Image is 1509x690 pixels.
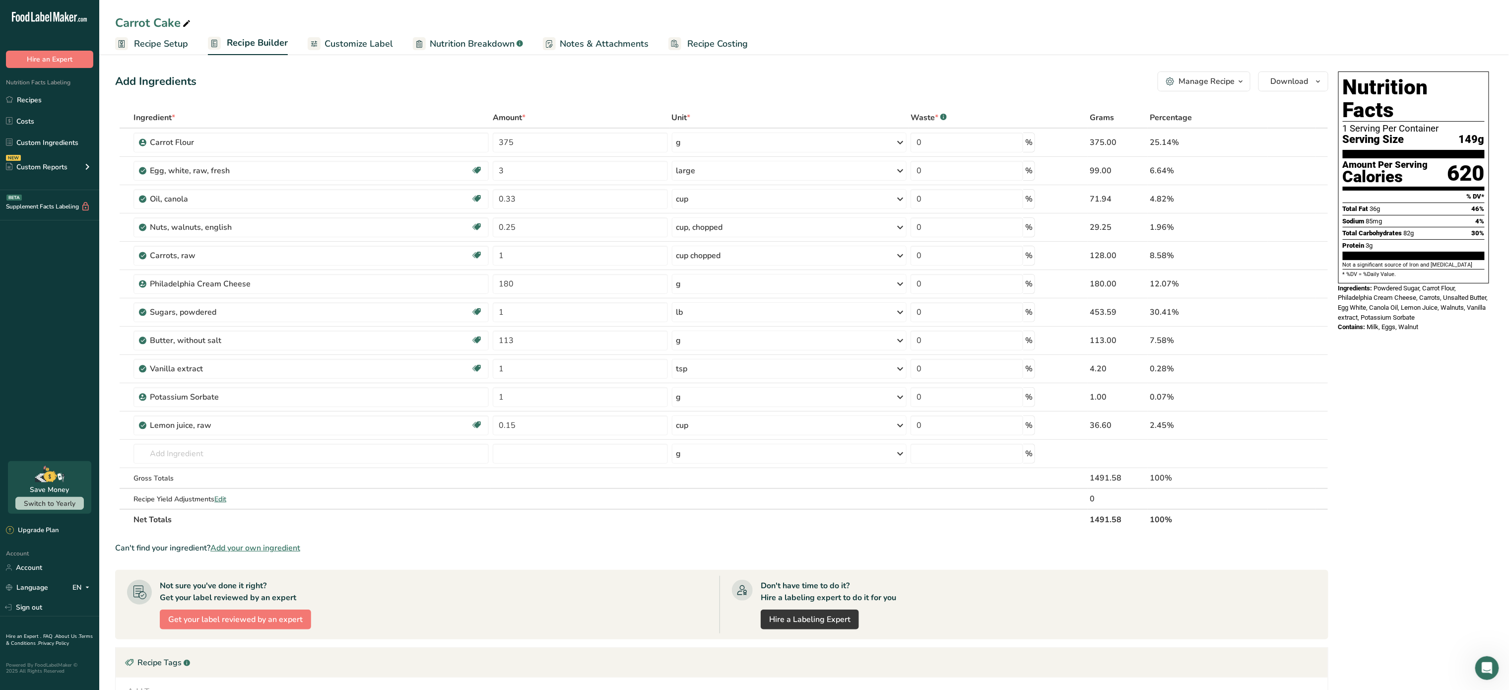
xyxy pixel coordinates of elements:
div: Save Money [30,484,69,495]
div: Manage Recipe [1179,75,1235,87]
div: 1491.58 [1090,472,1146,484]
div: tsp [676,363,688,375]
span: Nutrition Breakdown [430,37,515,51]
div: Recipe Tags [116,648,1328,678]
div: cup, chopped [676,221,723,233]
a: Notes & Attachments [543,33,649,55]
div: Custom Reports [6,162,67,172]
div: 453.59 [1090,306,1146,318]
span: 3g [1366,242,1373,249]
button: Get your label reviewed by an expert [160,610,311,629]
span: Sodium [1343,217,1365,225]
span: Notes & Attachments [560,37,649,51]
div: Sugars, powdered [150,306,274,318]
section: % DV* [1343,191,1485,203]
span: 149g [1459,134,1485,146]
div: 4.20 [1090,363,1146,375]
div: g [676,278,681,290]
span: Contains: [1338,323,1366,331]
th: 100% [1148,509,1267,530]
span: 46% [1472,205,1485,212]
span: 36g [1370,205,1380,212]
button: Download [1258,71,1328,91]
div: Gross Totals [133,473,489,483]
a: Recipe Setup [115,33,188,55]
div: 6.64% [1150,165,1265,177]
span: Powdered Sugar, Carrot Flour, Philadelphia Cream Cheese, Carrots, Unsalted Butter, Egg White, Can... [1338,284,1488,321]
span: Protein [1343,242,1365,249]
div: Recipe Yield Adjustments [133,494,489,504]
a: Customize Label [308,33,393,55]
span: Amount [493,112,525,124]
div: Carrot Flour [150,137,274,148]
div: Powered By FoodLabelMaker © 2025 All Rights Reserved [6,662,93,674]
div: Carrot Cake [115,14,193,32]
div: Amount Per Serving [1343,160,1428,170]
span: 82g [1404,229,1414,237]
button: Manage Recipe [1158,71,1250,91]
div: 29.25 [1090,221,1146,233]
span: 30% [1472,229,1485,237]
th: 1491.58 [1088,509,1148,530]
a: Recipe Builder [208,32,288,56]
div: Vanilla extract [150,363,274,375]
button: Switch to Yearly [15,497,84,510]
div: g [676,335,681,346]
div: 100% [1150,472,1265,484]
iframe: Intercom live chat [1475,656,1499,680]
div: NEW [6,155,21,161]
div: cup [676,193,689,205]
div: Butter, without salt [150,335,274,346]
div: Upgrade Plan [6,526,59,536]
a: About Us . [55,633,79,640]
span: Ingredients: [1338,284,1373,292]
div: 0 [1090,493,1146,505]
span: Ingredient [133,112,175,124]
a: Terms & Conditions . [6,633,93,647]
button: Hire an Expert [6,51,93,68]
span: Switch to Yearly [24,499,75,508]
div: 1.00 [1090,391,1146,403]
span: Edit [214,494,226,504]
div: g [676,448,681,460]
div: EN [72,582,93,594]
div: Oil, canola [150,193,274,205]
div: g [676,391,681,403]
a: Privacy Policy [38,640,69,647]
div: Egg, white, raw, fresh [150,165,274,177]
div: 1.96% [1150,221,1265,233]
span: Grams [1090,112,1114,124]
div: 1 Serving Per Container [1343,124,1485,134]
span: Recipe Costing [687,37,748,51]
section: * %DV = %Daily Value. [1343,269,1485,278]
span: Percentage [1150,112,1192,124]
div: Add Ingredients [115,73,197,90]
span: Milk, Eggs, Walnut [1367,323,1419,331]
a: Language [6,579,48,596]
div: 113.00 [1090,335,1146,346]
a: Nutrition Breakdown [413,33,523,55]
div: 7.58% [1150,335,1265,346]
div: g [676,137,681,148]
div: 0.07% [1150,391,1265,403]
a: Recipe Costing [668,33,748,55]
div: Not sure you've done it right? Get your label reviewed by an expert [160,580,296,604]
div: Nuts, walnuts, english [150,221,274,233]
a: Hire an Expert . [6,633,41,640]
div: BETA [6,195,22,201]
div: 36.60 [1090,419,1146,431]
span: Total Carbohydrates [1343,229,1402,237]
div: 30.41% [1150,306,1265,318]
a: Hire a Labeling Expert [761,610,859,629]
div: lb [676,306,683,318]
div: Philadelphia Cream Cheese [150,278,274,290]
h1: Nutrition Facts [1343,76,1485,122]
div: 0.28% [1150,363,1265,375]
div: Carrots, raw [150,250,274,262]
span: Get your label reviewed by an expert [168,614,303,625]
div: 71.94 [1090,193,1146,205]
div: Potassium Sorbate [150,391,274,403]
div: Calories [1343,170,1428,184]
span: Add your own ingredient [210,542,300,554]
span: Total Fat [1343,205,1369,212]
